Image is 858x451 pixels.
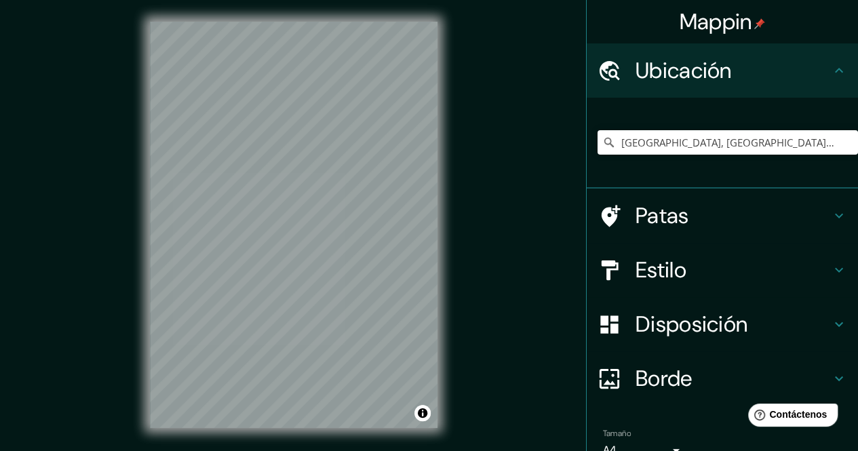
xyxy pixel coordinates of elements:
font: Borde [636,364,693,393]
div: Ubicación [587,43,858,98]
font: Disposición [636,310,747,338]
font: Mappin [680,7,752,36]
div: Disposición [587,297,858,351]
font: Patas [636,201,689,230]
font: Ubicación [636,56,732,85]
iframe: Lanzador de widgets de ayuda [737,398,843,436]
font: Estilo [636,256,686,284]
input: Elige tu ciudad o zona [598,130,858,155]
canvas: Mapa [150,22,437,428]
img: pin-icon.png [754,18,765,29]
div: Borde [587,351,858,406]
font: Tamaño [603,428,631,439]
button: Activar o desactivar atribución [414,405,431,421]
div: Patas [587,189,858,243]
div: Estilo [587,243,858,297]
